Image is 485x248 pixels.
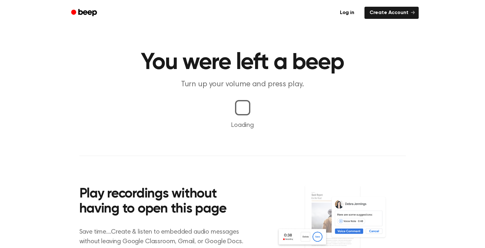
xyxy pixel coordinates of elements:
a: Beep [67,7,103,19]
a: Log in [334,5,361,20]
p: Turn up your volume and press play. [120,79,365,90]
h1: You were left a beep [79,51,406,74]
a: Create Account [364,7,419,19]
p: Save time....Create & listen to embedded audio messages without leaving Google Classroom, Gmail, ... [79,227,251,246]
h2: Play recordings without having to open this page [79,187,251,217]
p: Loading [8,120,477,130]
